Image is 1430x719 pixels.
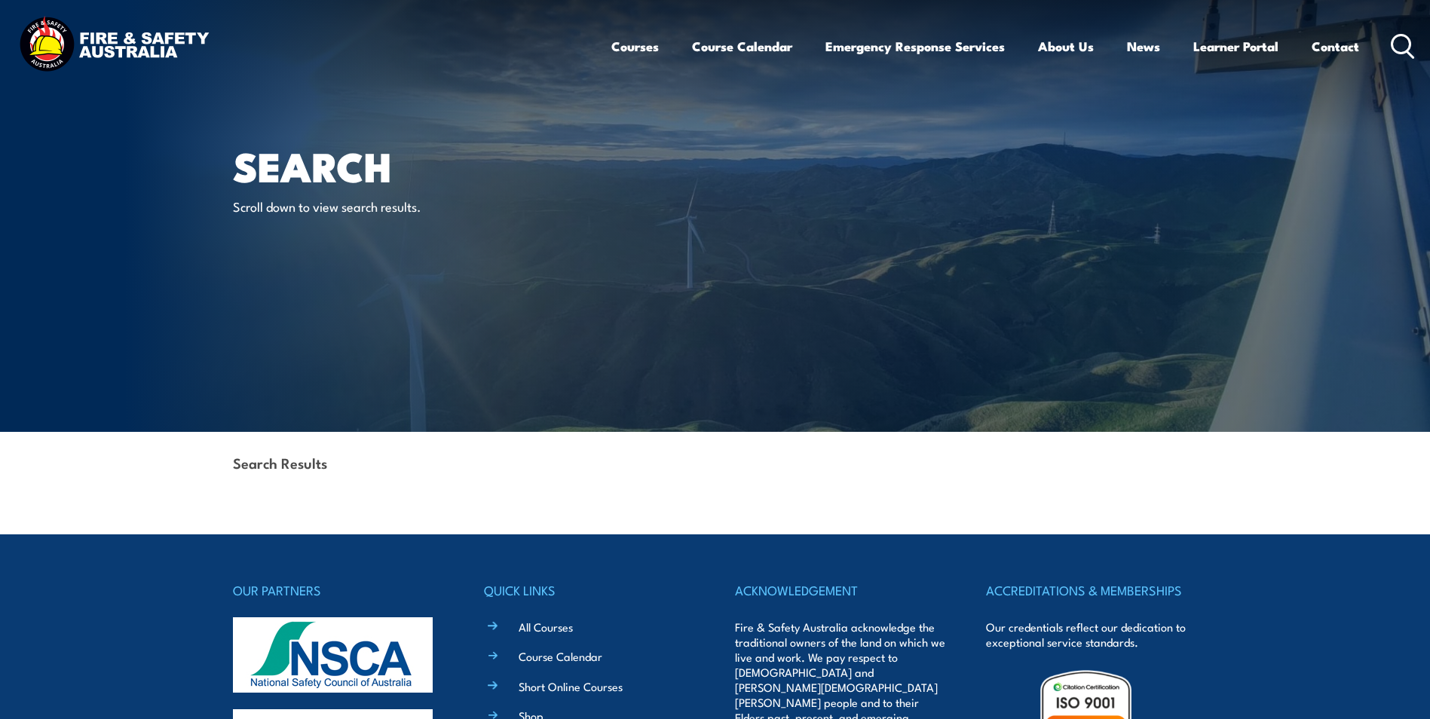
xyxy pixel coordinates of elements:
h4: ACCREDITATIONS & MEMBERSHIPS [986,580,1197,601]
a: Courses [611,26,659,66]
a: Emergency Response Services [825,26,1005,66]
a: Learner Portal [1193,26,1278,66]
a: About Us [1038,26,1094,66]
strong: Search Results [233,452,327,473]
p: Our credentials reflect our dedication to exceptional service standards. [986,620,1197,650]
a: Course Calendar [519,648,602,664]
a: All Courses [519,619,573,635]
p: Scroll down to view search results. [233,197,508,215]
a: Contact [1312,26,1359,66]
h1: Search [233,148,605,183]
h4: QUICK LINKS [484,580,695,601]
a: Course Calendar [692,26,792,66]
a: Short Online Courses [519,678,623,694]
h4: ACKNOWLEDGEMENT [735,580,946,601]
h4: OUR PARTNERS [233,580,444,601]
a: News [1127,26,1160,66]
img: nsca-logo-footer [233,617,433,693]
